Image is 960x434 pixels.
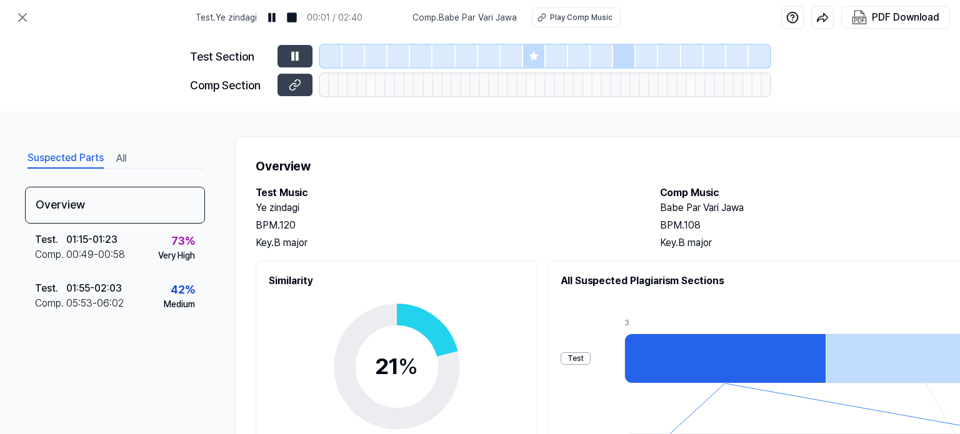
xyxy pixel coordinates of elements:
div: PDF Download [872,9,939,26]
div: Comp . [35,247,66,262]
div: Play Comp Music [550,12,612,23]
div: Comp . [35,296,66,311]
button: All [116,149,126,169]
img: pause [266,11,278,24]
div: 42 % [171,281,195,298]
div: Key. B major [256,235,635,250]
div: 3 [624,317,826,328]
div: Very High [158,249,195,262]
div: Test [561,352,591,365]
span: % [398,353,418,380]
button: PDF Download [849,7,942,28]
img: share [816,11,829,24]
div: 73 % [171,232,195,249]
button: Suspected Parts [27,149,104,169]
div: Test . [35,232,66,247]
div: 00:49 - 00:58 [66,247,125,262]
span: Test . Ye zindagi [196,11,257,24]
h2: Ye zindagi [256,200,635,215]
img: stop [286,11,298,24]
div: Test . [35,281,66,296]
h2: Test Music [256,185,635,200]
span: Comp . Babe Par Vari Jawa [412,11,517,24]
div: Comp Section [190,77,270,94]
div: Overview [25,187,205,224]
div: Medium [164,298,195,311]
div: 05:53 - 06:02 [66,296,124,311]
div: 00:01 / 02:40 [307,11,362,24]
img: help [786,11,799,24]
img: PDF Download [852,10,867,25]
div: 01:15 - 01:23 [66,232,117,247]
button: Play Comp Music [532,7,621,27]
div: Test Section [190,48,270,65]
div: 21 [375,350,418,383]
div: 01:55 - 02:03 [66,281,122,296]
h2: Similarity [269,274,524,289]
div: BPM. 120 [256,218,635,233]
